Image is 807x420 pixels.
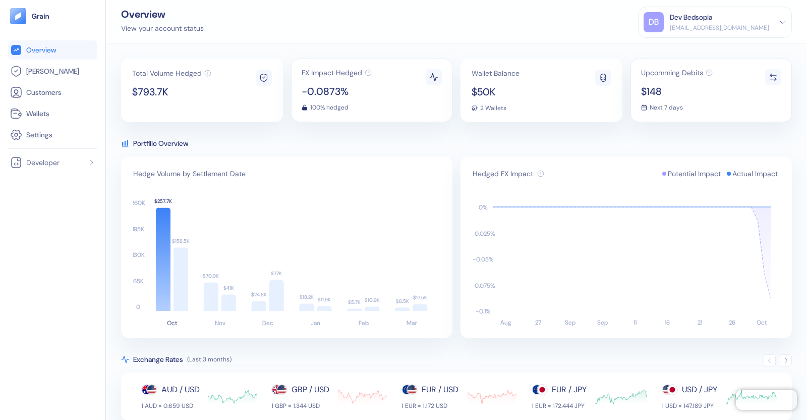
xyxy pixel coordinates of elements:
[121,23,204,34] div: View your account status
[223,285,234,291] text: $41K
[473,169,533,179] span: Hedged FX Impact
[302,86,372,96] span: -0.0873%
[302,69,362,76] span: FX Impact Hedged
[132,70,202,77] span: Total Volume Hedged
[161,384,200,396] div: AUD / USD
[736,390,797,410] iframe: Chatra live chat
[500,319,511,327] text: Aug
[132,251,145,259] text: 130K
[132,225,144,233] text: 195K
[187,355,232,363] span: (Last 3 months)
[473,255,494,264] text: -0.05 %
[662,402,717,410] div: 1 USD = 147.189 JPY
[131,199,145,207] text: 260K
[757,319,767,327] text: Oct
[565,319,575,327] text: Sep
[132,87,211,97] span: $793.7K
[682,384,717,396] div: USD / JPY
[311,319,320,327] text: Jan
[251,291,267,298] text: $24.8K
[532,402,587,410] div: 1 EUR = 172.444 JPY
[729,319,735,327] text: 26
[401,402,458,410] div: 1 EUR = 1.172 USD
[670,23,769,32] div: [EMAIL_ADDRESS][DOMAIN_NAME]
[472,87,520,97] span: $50K
[172,238,190,244] text: $158.5K
[141,402,200,410] div: 1 AUD = 0.659 USD
[10,8,26,24] img: logo-tablet-V2.svg
[26,66,79,76] span: [PERSON_NAME]
[479,203,488,212] text: 0 %
[396,298,409,304] text: $8.5K
[535,319,541,327] text: 27
[167,319,178,327] text: Oct
[26,157,60,168] span: Developer
[644,12,664,32] div: DB
[271,402,329,410] div: 1 GBP = 1.344 USD
[10,65,95,77] a: [PERSON_NAME]
[413,294,427,301] text: $17.5K
[650,104,683,111] span: Next 7 days
[133,354,183,364] span: Exchange Rates
[407,319,417,327] text: Mar
[10,129,95,141] a: Settings
[633,319,637,327] text: 11
[670,12,712,23] div: Dev Bedsopia
[365,297,380,303] text: $10.9K
[480,105,506,111] span: 2 Wallets
[136,303,140,311] text: 0
[732,169,778,179] span: Actual Impact
[10,108,95,120] a: Wallets
[133,277,144,285] text: 65K
[552,384,587,396] div: EUR / JPY
[472,70,520,77] span: Wallet Balance
[26,109,49,119] span: Wallets
[262,319,273,327] text: Dec
[121,9,204,19] div: Overview
[26,87,62,97] span: Customers
[641,69,703,76] span: Upcomming Debits
[422,384,458,396] div: EUR / USD
[641,86,713,96] span: $148
[597,319,608,327] text: Sep
[318,296,331,303] text: $11.9K
[10,44,95,56] a: Overview
[26,130,52,140] span: Settings
[300,294,314,300] text: $18.2K
[310,104,349,111] span: 100% hedged
[271,270,282,277] text: $77K
[471,282,495,290] text: -0.075 %
[292,384,329,396] div: GBP / USD
[154,198,172,204] text: $257.7K
[359,319,369,327] text: Feb
[26,45,56,55] span: Overview
[668,169,721,179] span: Potential Impact
[471,230,495,238] text: -0.025 %
[665,319,670,327] text: 16
[133,169,246,179] span: Hedge Volume by Settlement Date
[203,273,219,279] text: $70.9K
[10,86,95,98] a: Customers
[476,307,491,316] text: -0.1 %
[698,319,702,327] text: 21
[31,13,50,20] img: logo
[215,319,225,327] text: Nov
[348,299,361,305] text: $5.7K
[133,138,188,148] span: Portfilio Overview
